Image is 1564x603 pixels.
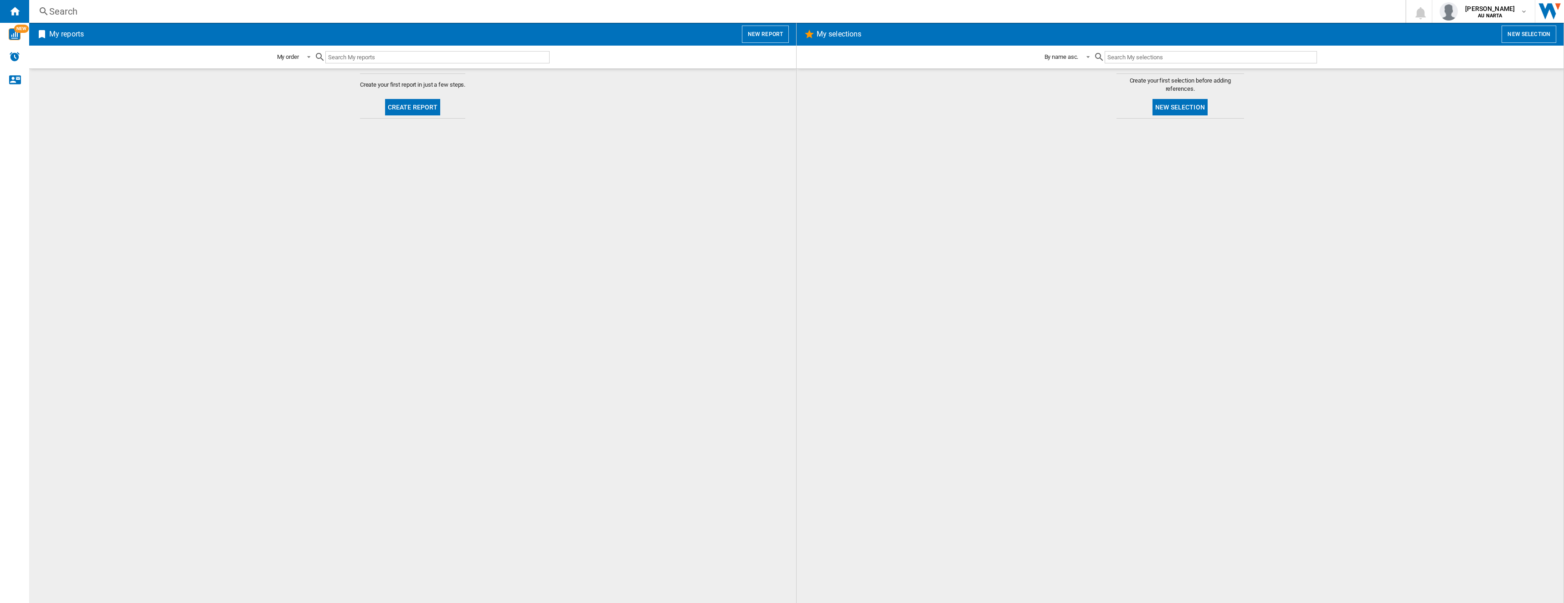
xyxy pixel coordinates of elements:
input: Search My reports [325,51,550,63]
button: Create report [385,99,441,115]
span: Create your first report in just a few steps. [360,81,466,89]
b: AU NARTA [1478,13,1502,19]
div: Search [49,5,1382,18]
input: Search My selections [1105,51,1317,63]
span: NEW [14,25,29,33]
button: New selection [1502,26,1556,43]
img: wise-card.svg [9,28,21,40]
button: New report [742,26,789,43]
img: profile.jpg [1440,2,1458,21]
img: alerts-logo.svg [9,51,20,62]
div: My order [277,53,299,60]
button: New selection [1152,99,1208,115]
h2: My reports [47,26,86,43]
span: [PERSON_NAME] [1465,4,1515,13]
div: By name asc. [1044,53,1079,60]
h2: My selections [815,26,863,43]
span: Create your first selection before adding references. [1116,77,1244,93]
